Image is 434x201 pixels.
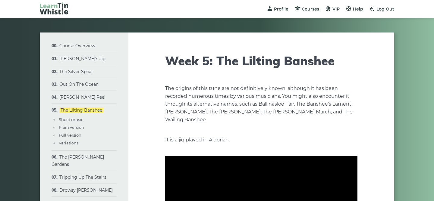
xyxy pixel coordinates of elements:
a: The Lilting Banshee [59,107,103,113]
a: The Silver Spear [59,69,93,74]
a: [PERSON_NAME]’s Jig [59,56,106,61]
a: Log Out [369,6,394,12]
a: The [PERSON_NAME] Gardens [52,154,104,167]
a: VIP [325,6,340,12]
a: Profile [267,6,288,12]
span: Log Out [376,6,394,12]
span: VIP [332,6,340,12]
h1: Week 5: The Lilting Banshee [165,54,357,68]
span: Profile [274,6,288,12]
a: Full version [59,133,81,138]
a: Plain version [59,125,84,130]
a: Course Overview [59,43,95,48]
a: Tripping Up The Stairs [59,175,106,180]
span: Help [353,6,363,12]
a: [PERSON_NAME] Reel [59,94,105,100]
span: Courses [302,6,319,12]
p: The origins of this tune are not definitively known, although it has been recorded numerous times... [165,85,357,124]
a: Variations [59,141,78,145]
a: Sheet music [59,117,83,122]
a: Drowsy [PERSON_NAME] [59,187,113,193]
a: Courses [294,6,319,12]
a: Out On The Ocean [59,82,99,87]
a: Help [346,6,363,12]
img: LearnTinWhistle.com [40,2,68,14]
p: It is a jig played in A dorian. [165,136,357,144]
